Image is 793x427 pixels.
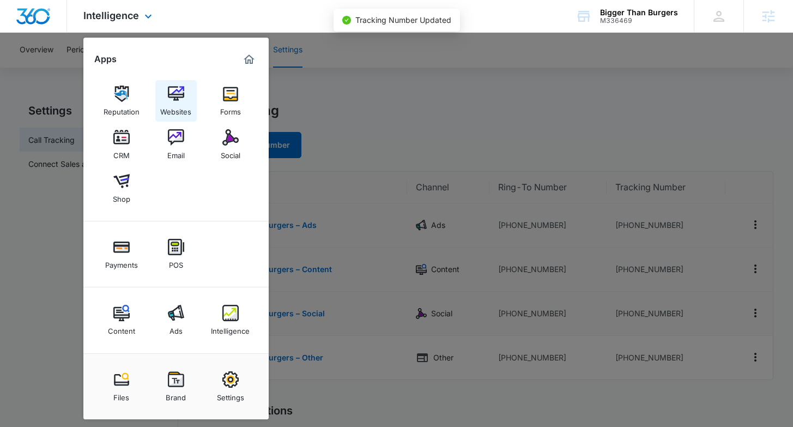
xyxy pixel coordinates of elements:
[113,146,130,160] div: CRM
[155,233,197,275] a: POS
[210,299,251,341] a: Intelligence
[113,189,130,203] div: Shop
[108,321,135,335] div: Content
[101,233,142,275] a: Payments
[211,321,250,335] div: Intelligence
[101,124,142,165] a: CRM
[166,388,186,402] div: Brand
[342,16,351,25] span: check-circle
[94,54,117,64] h2: Apps
[355,15,451,25] span: Tracking Number Updated
[220,102,241,116] div: Forms
[221,146,240,160] div: Social
[600,17,678,25] div: account id
[160,102,191,116] div: Websites
[170,321,183,335] div: Ads
[155,124,197,165] a: Email
[210,124,251,165] a: Social
[113,388,129,402] div: Files
[101,299,142,341] a: Content
[83,10,139,21] span: Intelligence
[101,366,142,407] a: Files
[101,80,142,122] a: Reputation
[155,299,197,341] a: Ads
[600,8,678,17] div: account name
[240,51,258,68] a: Marketing 360® Dashboard
[210,80,251,122] a: Forms
[155,366,197,407] a: Brand
[167,146,185,160] div: Email
[105,255,138,269] div: Payments
[101,167,142,209] a: Shop
[217,388,244,402] div: Settings
[155,80,197,122] a: Websites
[210,366,251,407] a: Settings
[104,102,140,116] div: Reputation
[169,255,183,269] div: POS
